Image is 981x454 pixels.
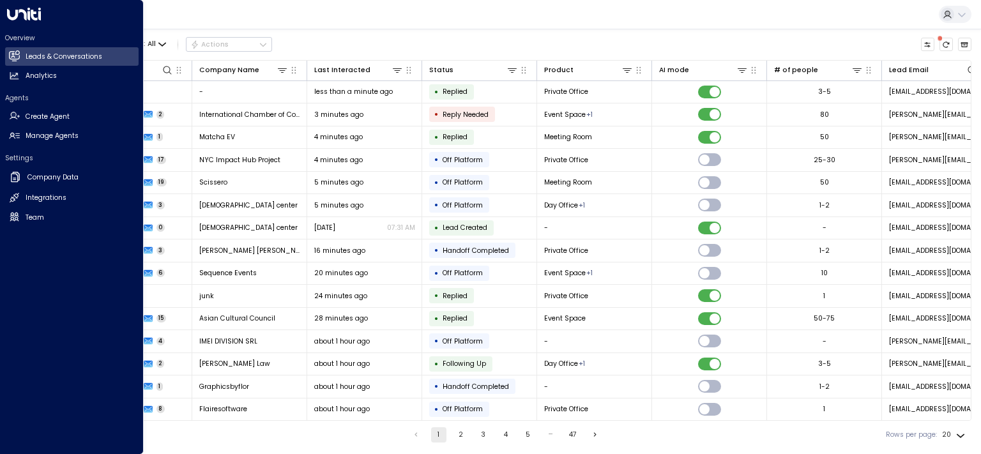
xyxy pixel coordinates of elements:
[579,359,585,368] div: Private Office
[544,110,586,119] span: Event Space
[443,155,483,165] span: Off Platform
[5,93,139,103] h2: Agents
[429,64,519,76] div: Status
[443,110,489,119] span: Reply Needed
[443,223,487,232] span: Lead Created
[434,333,439,349] div: •
[819,382,830,391] div: 1-2
[544,291,588,301] span: Private Office
[199,223,298,232] span: Zen center
[588,427,603,443] button: Go to next page
[443,87,468,96] span: Replied
[199,291,214,301] span: junk
[886,430,937,440] label: Rows per page:
[26,213,44,223] h2: Team
[156,246,165,255] span: 3
[774,64,818,76] div: # of people
[434,265,439,282] div: •
[26,52,102,62] h2: Leads & Conversations
[818,359,831,368] div: 3-5
[659,64,689,76] div: AI mode
[5,153,139,163] h2: Settings
[199,337,257,346] span: IMEI DIVISION SRL
[27,172,79,183] h2: Company Data
[819,246,830,255] div: 1-2
[823,291,825,301] div: 1
[26,112,70,122] h2: Create Agent
[537,330,652,352] td: -
[5,189,139,208] a: Integrations
[521,427,536,443] button: Go to page 5
[314,359,370,368] span: about 1 hour ago
[586,110,593,119] div: Meeting Room
[199,132,235,142] span: Matcha EV
[156,178,167,186] span: 19
[199,64,289,76] div: Company Name
[314,64,404,76] div: Last Interacted
[544,359,578,368] span: Day Office
[314,178,363,187] span: 5 minutes ago
[443,201,483,210] span: Off Platform
[5,67,139,86] a: Analytics
[314,64,370,76] div: Last Interacted
[889,64,929,76] div: Lead Email
[544,201,578,210] span: Day Office
[434,84,439,100] div: •
[889,64,978,76] div: Lead Email
[434,151,439,168] div: •
[921,38,935,52] button: Customize
[543,427,558,443] div: …
[443,314,468,323] span: Replied
[443,132,468,142] span: Replied
[443,382,509,391] span: Handoff Completed
[199,359,270,368] span: Prewitt Law
[314,87,393,96] span: less than a minute ago
[199,155,280,165] span: NYC Impact Hub Project
[544,314,586,323] span: Event Space
[199,201,298,210] span: Zen center
[199,314,275,323] span: Asian Cultural Council
[434,287,439,304] div: •
[156,133,163,141] span: 1
[156,382,163,391] span: 1
[26,131,79,141] h2: Manage Agents
[199,404,247,414] span: Flairesoftware
[5,167,139,188] a: Company Data
[5,47,139,66] a: Leads & Conversations
[537,217,652,239] td: -
[434,310,439,327] div: •
[314,155,363,165] span: 4 minutes ago
[5,33,139,43] h2: Overview
[544,87,588,96] span: Private Office
[814,314,835,323] div: 50-75
[823,404,825,414] div: 1
[314,314,368,323] span: 28 minutes ago
[823,337,826,346] div: -
[434,129,439,146] div: •
[820,110,829,119] div: 80
[156,223,165,232] span: 0
[199,64,259,76] div: Company Name
[443,178,483,187] span: Off Platform
[431,427,446,443] button: page 1
[544,64,634,76] div: Product
[199,110,300,119] span: International Chamber of Commerce-UN Observer Mission, Inc.
[434,401,439,418] div: •
[939,38,954,52] span: There are new threads available. Refresh the grid to view the latest updates.
[434,242,439,259] div: •
[453,427,469,443] button: Go to page 2
[5,127,139,146] a: Manage Agents
[544,268,586,278] span: Event Space
[314,132,363,142] span: 4 minutes ago
[820,132,829,142] div: 50
[199,178,227,187] span: Scissero
[314,337,370,346] span: about 1 hour ago
[156,337,165,345] span: 4
[5,107,139,126] a: Create Agent
[818,87,831,96] div: 3-5
[314,404,370,414] span: about 1 hour ago
[565,427,581,443] button: Go to page 47
[443,291,468,301] span: Replied
[942,427,968,443] div: 20
[819,201,830,210] div: 1-2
